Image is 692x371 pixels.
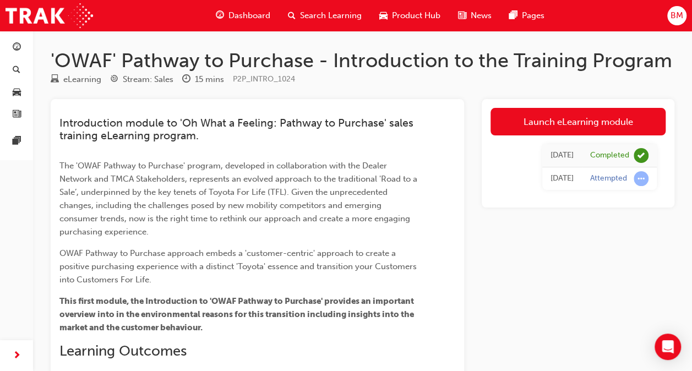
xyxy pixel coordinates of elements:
div: Wed Aug 20 2025 16:15:44 GMT+1000 (Australian Eastern Standard Time) [551,149,574,162]
span: car-icon [13,88,21,97]
a: search-iconSearch Learning [279,4,370,27]
span: clock-icon [182,75,190,85]
span: learningRecordVerb_ATTEMPT-icon [634,171,649,186]
a: car-iconProduct Hub [370,4,449,27]
a: Launch eLearning module [491,108,666,135]
span: The 'OWAF Pathway to Purchase' program, developed in collaboration with the Dealer Network and TM... [59,161,419,237]
div: Attempted [590,173,627,184]
span: Dashboard [228,9,270,22]
span: guage-icon [13,43,21,53]
div: 15 mins [195,73,224,86]
div: Wed Aug 20 2025 13:00:36 GMT+1000 (Australian Eastern Standard Time) [551,172,574,185]
span: pages-icon [13,137,21,146]
span: BM [671,9,683,22]
span: Learning Outcomes [59,342,187,359]
a: pages-iconPages [500,4,553,27]
div: Stream [110,73,173,86]
span: pages-icon [509,9,517,23]
div: Stream: Sales [123,73,173,86]
div: Completed [590,150,629,161]
div: eLearning [63,73,101,86]
span: learningResourceType_ELEARNING-icon [51,75,59,85]
span: Product Hub [392,9,440,22]
span: News [471,9,492,22]
div: Duration [182,73,224,86]
a: news-iconNews [449,4,500,27]
span: news-icon [458,9,466,23]
span: Learning resource code [233,74,295,84]
span: Search Learning [300,9,362,22]
button: BM [667,6,686,25]
span: news-icon [13,110,21,120]
span: This first module, the Introduction to 'OWAF Pathway to Purchase' provides an important overview ... [59,296,416,332]
span: target-icon [110,75,118,85]
span: search-icon [13,66,20,75]
a: guage-iconDashboard [207,4,279,27]
span: search-icon [288,9,296,23]
span: guage-icon [216,9,224,23]
span: car-icon [379,9,388,23]
div: Type [51,73,101,86]
h1: 'OWAF' Pathway to Purchase - Introduction to the Training Program [51,48,674,73]
div: Open Intercom Messenger [655,334,681,360]
span: next-icon [13,349,21,363]
span: OWAF Pathway to Purchase approach embeds a 'customer-centric' approach to create a positive purch... [59,248,419,285]
img: Trak [6,3,93,28]
span: Introduction module to 'Oh What a Feeling: Pathway to Purchase' sales training eLearning program. [59,117,416,142]
span: learningRecordVerb_COMPLETE-icon [634,148,649,163]
span: Pages [522,9,544,22]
